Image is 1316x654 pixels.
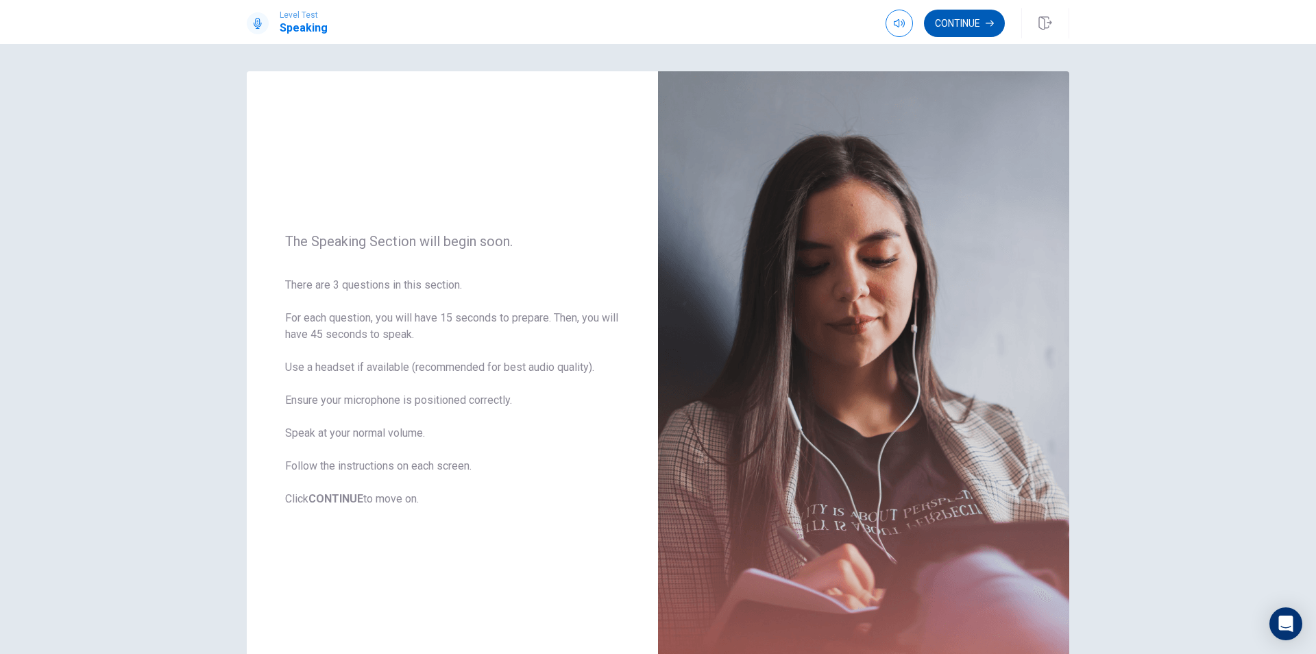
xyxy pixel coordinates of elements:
b: CONTINUE [308,492,363,505]
span: There are 3 questions in this section. For each question, you will have 15 seconds to prepare. Th... [285,277,620,507]
span: Level Test [280,10,328,20]
span: The Speaking Section will begin soon. [285,233,620,250]
div: Open Intercom Messenger [1269,607,1302,640]
button: Continue [924,10,1005,37]
h1: Speaking [280,20,328,36]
